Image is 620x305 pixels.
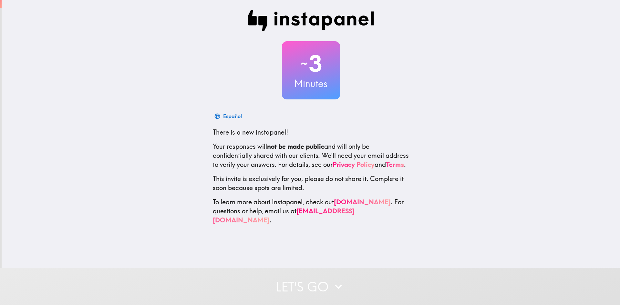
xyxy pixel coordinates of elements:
h3: Minutes [282,77,340,90]
a: [DOMAIN_NAME] [334,198,391,206]
p: This invite is exclusively for you, please do not share it. Complete it soon because spots are li... [213,174,409,192]
b: not be made public [267,142,324,150]
h2: 3 [282,50,340,77]
a: Privacy Policy [333,160,375,168]
span: ~ [300,54,309,73]
span: There is a new instapanel! [213,128,288,136]
a: Terms [386,160,404,168]
div: Español [223,112,242,121]
a: [EMAIL_ADDRESS][DOMAIN_NAME] [213,207,355,224]
p: Your responses will and will only be confidentially shared with our clients. We'll need your emai... [213,142,409,169]
img: Instapanel [248,10,374,31]
button: Español [213,110,244,123]
p: To learn more about Instapanel, check out . For questions or help, email us at . [213,198,409,225]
